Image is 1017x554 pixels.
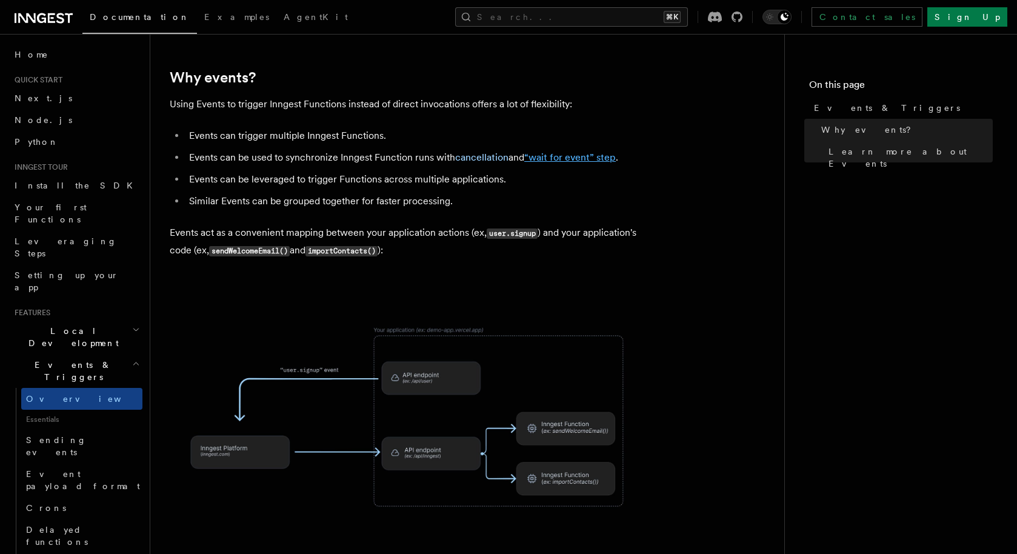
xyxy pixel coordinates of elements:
[10,359,132,383] span: Events & Triggers
[10,354,142,388] button: Events & Triggers
[824,141,993,175] a: Learn more about Events
[814,102,960,114] span: Events & Triggers
[170,291,655,544] img: Illustration of a demo application sending a "user.signup" event to the Inngest Platform which tr...
[305,246,378,256] code: importContacts()
[185,193,655,210] li: Similar Events can be grouped together for faster processing.
[10,320,142,354] button: Local Development
[21,410,142,429] span: Essentials
[829,145,993,170] span: Learn more about Events
[26,525,88,547] span: Delayed functions
[15,202,87,224] span: Your first Functions
[809,78,993,97] h4: On this page
[812,7,922,27] a: Contact sales
[10,308,50,318] span: Features
[185,171,655,188] li: Events can be leveraged to trigger Functions across multiple applications.
[10,109,142,131] a: Node.js
[455,152,508,163] a: cancellation
[927,7,1007,27] a: Sign Up
[170,224,655,259] p: Events act as a convenient mapping between your application actions (ex, ) and your application's...
[762,10,792,24] button: Toggle dark mode
[10,175,142,196] a: Install the SDK
[21,388,142,410] a: Overview
[487,229,538,239] code: user.signup
[15,115,72,125] span: Node.js
[204,12,269,22] span: Examples
[26,394,151,404] span: Overview
[664,11,681,23] kbd: ⌘K
[15,48,48,61] span: Home
[170,69,256,86] a: Why events?
[15,181,140,190] span: Install the SDK
[209,246,290,256] code: sendWelcomeEmail()
[15,93,72,103] span: Next.js
[21,463,142,497] a: Event payload format
[821,124,919,136] span: Why events?
[15,270,119,292] span: Setting up your app
[26,435,87,457] span: Sending events
[816,119,993,141] a: Why events?
[10,162,68,172] span: Inngest tour
[21,497,142,519] a: Crons
[82,4,197,34] a: Documentation
[90,12,190,22] span: Documentation
[21,429,142,463] a: Sending events
[10,75,62,85] span: Quick start
[276,4,355,33] a: AgentKit
[185,149,655,166] li: Events can be used to synchronize Inngest Function runs with and .
[170,96,655,113] p: Using Events to trigger Inngest Functions instead of direct invocations offers a lot of flexibility:
[10,230,142,264] a: Leveraging Steps
[10,325,132,349] span: Local Development
[15,137,59,147] span: Python
[10,264,142,298] a: Setting up your app
[10,44,142,65] a: Home
[284,12,348,22] span: AgentKit
[26,469,140,491] span: Event payload format
[455,7,688,27] button: Search...⌘K
[197,4,276,33] a: Examples
[809,97,993,119] a: Events & Triggers
[185,127,655,144] li: Events can trigger multiple Inngest Functions.
[10,196,142,230] a: Your first Functions
[15,236,117,258] span: Leveraging Steps
[26,503,66,513] span: Crons
[524,152,616,163] a: “wait for event” step
[10,131,142,153] a: Python
[10,87,142,109] a: Next.js
[21,519,142,553] a: Delayed functions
